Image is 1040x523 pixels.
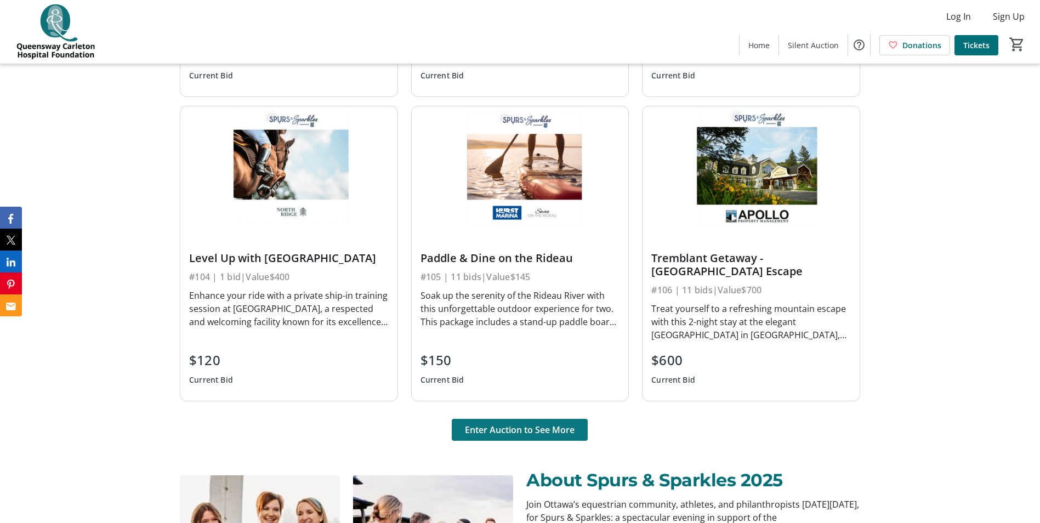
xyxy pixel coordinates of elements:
[651,370,695,390] div: Current Bid
[420,350,464,370] div: $150
[189,370,233,390] div: Current Bid
[879,35,950,55] a: Donations
[902,39,941,51] span: Donations
[420,252,620,265] div: Paddle & Dine on the Rideau
[452,419,588,441] button: Enter Auction to See More
[189,350,233,370] div: $120
[189,269,389,285] div: #104 | 1 bid | Value $400
[651,350,695,370] div: $600
[465,423,575,436] span: Enter Auction to See More
[779,35,848,55] a: Silent Auction
[946,10,971,23] span: Log In
[420,370,464,390] div: Current Bid
[189,289,389,328] div: Enhance your ride with a private ship-in training session at [GEOGRAPHIC_DATA], a respected and w...
[189,252,389,265] div: Level Up with [GEOGRAPHIC_DATA]
[954,35,998,55] a: Tickets
[651,66,695,86] div: Current Bid
[420,66,464,86] div: Current Bid
[740,35,778,55] a: Home
[7,4,104,59] img: QCH Foundation's Logo
[993,10,1025,23] span: Sign Up
[848,34,870,56] button: Help
[963,39,990,51] span: Tickets
[748,39,770,51] span: Home
[651,302,851,342] div: Treat yourself to a refreshing mountain escape with this 2-night stay at the elegant [GEOGRAPHIC_...
[180,106,397,228] img: Level Up with Northridge Farm
[420,289,620,328] div: Soak up the serenity of the Rideau River with this unforgettable outdoor experience for two. This...
[984,8,1033,25] button: Sign Up
[1007,35,1027,54] button: Cart
[651,252,851,278] div: Tremblant Getaway - [GEOGRAPHIC_DATA] Escape
[189,66,233,86] div: Current Bid
[420,269,620,285] div: #105 | 11 bids | Value $145
[788,39,839,51] span: Silent Auction
[937,8,980,25] button: Log In
[651,282,851,298] div: #106 | 11 bids | Value $700
[643,106,860,228] img: Tremblant Getaway - Chateau Beauvallon Escape
[526,467,860,493] p: About Spurs & Sparkles 2025
[412,106,629,228] img: Paddle & Dine on the Rideau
